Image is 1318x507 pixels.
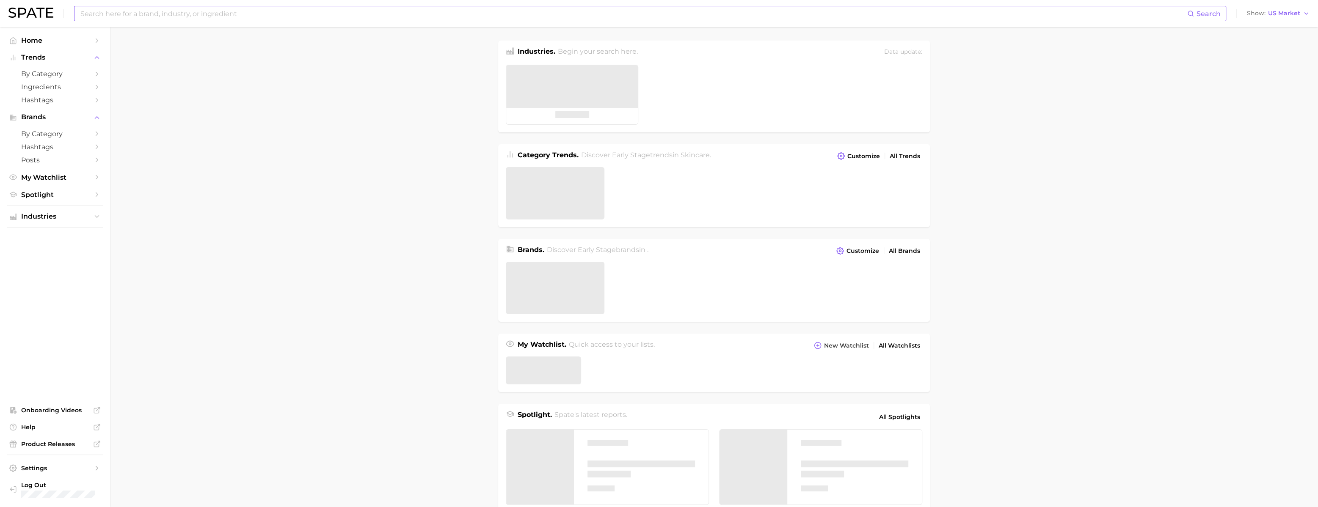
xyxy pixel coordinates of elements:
button: Industries [7,210,103,223]
button: Brands [7,111,103,123]
span: Industries [21,213,89,220]
a: Hashtags [7,93,103,107]
h2: Quick access to your lists. [569,340,655,351]
a: Product Releases [7,438,103,450]
span: Product Releases [21,440,89,448]
span: Brands [21,113,89,121]
span: My Watchlist [21,173,89,181]
a: Help [7,421,103,433]
span: Ingredients [21,83,89,91]
a: Settings [7,462,103,474]
a: Spotlight [7,188,103,201]
button: Customize [834,245,881,257]
span: by Category [21,70,89,78]
a: by Category [7,127,103,140]
span: Customize [846,247,879,255]
div: Data update: [884,47,922,58]
button: Customize [835,150,882,162]
a: Ingredients [7,80,103,93]
span: US Market [1268,11,1300,16]
span: Discover Early Stage trends in . [581,151,711,159]
span: Show [1247,11,1266,16]
span: Hashtags [21,143,89,151]
span: All Watchlists [879,342,920,349]
span: All Brands [889,247,920,255]
a: All Watchlists [877,340,922,351]
a: All Trends [888,151,922,162]
h2: Begin your search here. [558,47,638,58]
a: Posts [7,153,103,167]
span: Settings [21,464,89,472]
a: by Category [7,67,103,80]
span: Spotlight [21,191,89,199]
input: Search here for a brand, industry, or ingredient [80,6,1187,21]
a: All Spotlights [877,410,922,424]
span: Onboarding Videos [21,406,89,414]
span: Home [21,36,89,44]
button: Trends [7,51,103,64]
span: Discover Early Stage brands in . [547,246,648,254]
span: by Category [21,130,89,138]
span: Trends [21,54,89,61]
a: All Brands [887,245,922,257]
button: New Watchlist [812,340,871,351]
h1: Spotlight. [518,410,552,424]
h2: Spate's latest reports. [554,410,627,424]
img: SPATE [8,8,53,18]
span: Help [21,423,89,431]
span: Search [1197,10,1221,18]
a: Hashtags [7,140,103,153]
a: Home [7,34,103,47]
span: skincare [681,151,710,159]
span: Hashtags [21,96,89,104]
a: My Watchlist [7,171,103,184]
button: ShowUS Market [1245,8,1312,19]
span: Category Trends . [518,151,579,159]
span: Log Out [21,481,97,489]
h1: My Watchlist. [518,340,566,351]
span: Brands . [518,246,544,254]
span: All Trends [890,153,920,160]
span: New Watchlist [824,342,869,349]
h1: Industries. [518,47,555,58]
span: Customize [847,153,880,160]
a: Log out. Currently logged in with e-mail doyeon@spate.nyc. [7,479,103,500]
span: Posts [21,156,89,164]
span: All Spotlights [879,412,920,422]
a: Onboarding Videos [7,404,103,417]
